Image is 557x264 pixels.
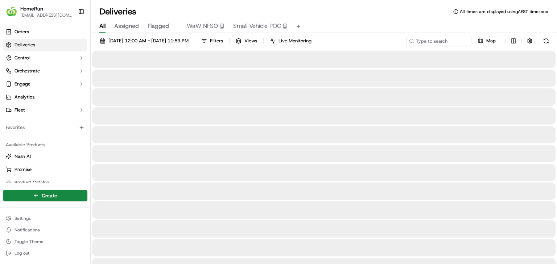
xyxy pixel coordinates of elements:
[99,22,106,30] span: All
[474,36,499,46] button: Map
[15,94,34,100] span: Analytics
[6,179,84,186] a: Product Catalog
[460,9,548,14] span: All times are displayed using AEST timezone
[42,192,57,199] span: Create
[108,38,189,44] span: [DATE] 12:00 AM - [DATE] 11:59 PM
[3,164,87,175] button: Promise
[3,52,87,64] button: Control
[3,190,87,201] button: Create
[3,78,87,90] button: Engage
[3,39,87,51] a: Deliveries
[148,22,169,30] span: Flagged
[15,107,25,113] span: Fleet
[3,177,87,188] button: Product Catalog
[244,38,257,44] span: Views
[20,5,43,12] button: HomeRun
[232,36,260,46] button: Views
[99,6,136,17] h1: Deliveries
[15,55,30,61] span: Control
[15,215,31,221] span: Settings
[3,213,87,223] button: Settings
[15,166,32,173] span: Promise
[3,248,87,258] button: Log out
[278,38,311,44] span: Live Monitoring
[233,22,281,30] span: Small Vehicle POC
[3,122,87,133] div: Favorites
[15,153,31,160] span: Nash AI
[198,36,226,46] button: Filters
[20,12,72,18] button: [EMAIL_ADDRESS][DOMAIN_NAME]
[15,227,40,233] span: Notifications
[15,29,29,35] span: Orders
[486,38,496,44] span: Map
[15,250,29,256] span: Log out
[3,3,75,20] button: HomeRunHomeRun[EMAIL_ADDRESS][DOMAIN_NAME]
[15,239,44,244] span: Toggle Theme
[15,179,49,186] span: Product Catalog
[3,151,87,162] button: Nash AI
[541,36,551,46] button: Refresh
[3,91,87,103] a: Analytics
[267,36,315,46] button: Live Monitoring
[3,65,87,77] button: Orchestrate
[210,38,223,44] span: Filters
[6,153,84,160] a: Nash AI
[3,26,87,38] a: Orders
[3,225,87,235] button: Notifications
[96,36,192,46] button: [DATE] 12:00 AM - [DATE] 11:59 PM
[406,36,471,46] input: Type to search
[15,42,35,48] span: Deliveries
[3,236,87,247] button: Toggle Theme
[15,68,40,74] span: Orchestrate
[3,104,87,116] button: Fleet
[6,166,84,173] a: Promise
[15,81,30,87] span: Engage
[3,139,87,151] div: Available Products
[6,6,17,17] img: HomeRun
[187,22,218,30] span: WaW NFSO
[114,22,139,30] span: Assigned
